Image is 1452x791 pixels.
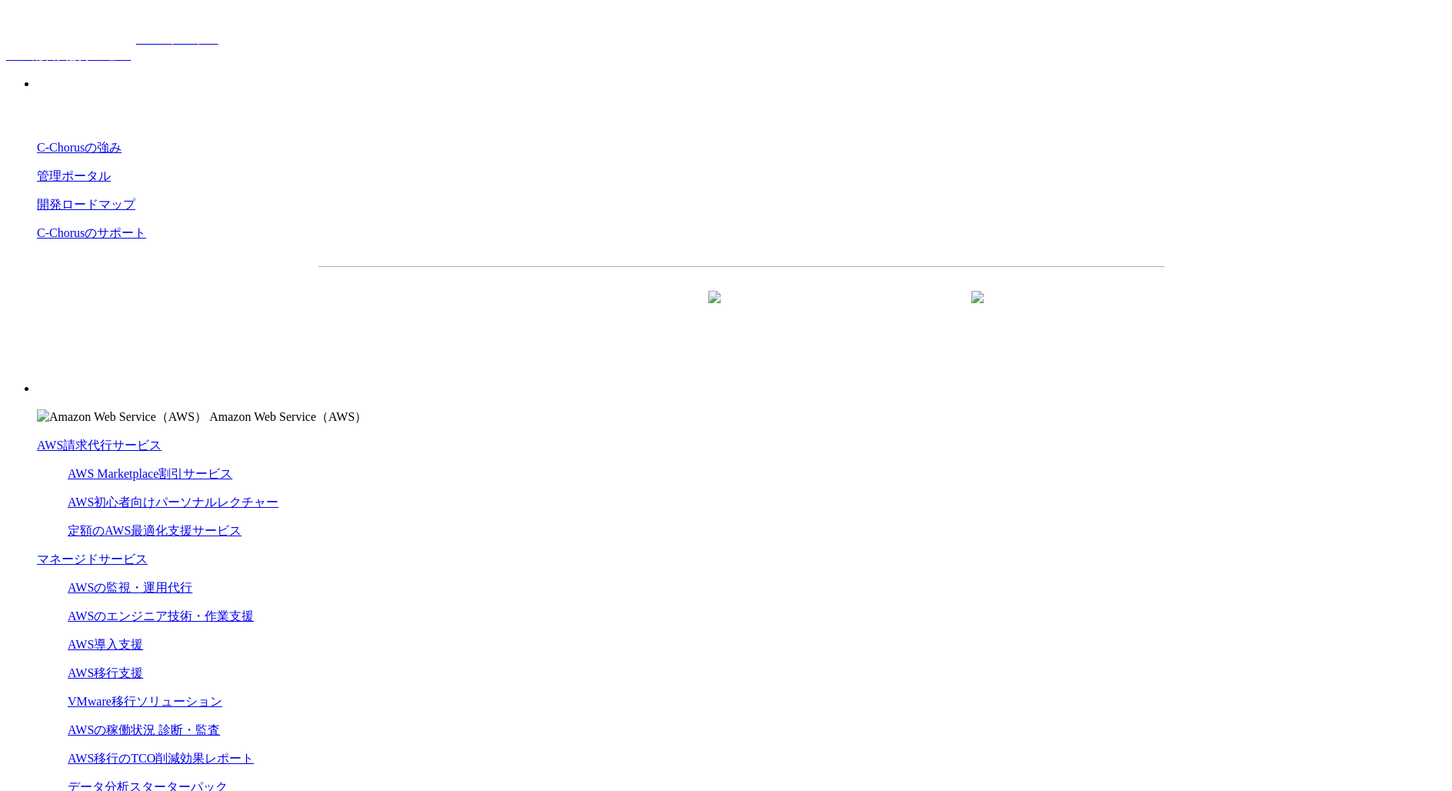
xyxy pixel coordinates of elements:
a: AWSのエンジニア技術・作業支援 [68,609,254,622]
a: C-Chorusの強み [37,141,122,154]
a: まずは相談する [749,292,997,330]
a: 資料を請求する [486,292,734,330]
span: Amazon Web Service（AWS） [209,410,367,423]
a: AWS Marketplace割引サービス [68,467,232,480]
a: AWS総合支援サービス C-Chorus NHN テコラスAWS総合支援サービス [6,32,218,62]
a: AWS移行のTCO削減効果レポート [68,752,254,765]
a: マネージドサービス [37,552,148,566]
p: サービス [37,381,1446,397]
a: AWSの稼働状況 診断・監査 [68,723,220,736]
img: 矢印 [971,291,984,331]
a: 開発ロードマップ [37,198,135,211]
a: 管理ポータル [37,169,111,182]
p: 強み [37,76,1446,92]
a: AWS移行支援 [68,666,143,679]
a: VMware移行ソリューション [68,695,222,708]
a: AWS請求代行サービス [37,439,162,452]
a: AWS導入支援 [68,638,143,651]
a: AWS初心者向けパーソナルレクチャー [68,496,278,509]
img: Amazon Web Service（AWS） [37,409,207,426]
img: 矢印 [708,291,721,331]
a: 定額のAWS最適化支援サービス [68,524,241,537]
a: AWSの監視・運用代行 [68,581,192,594]
a: C-Chorusのサポート [37,226,146,239]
